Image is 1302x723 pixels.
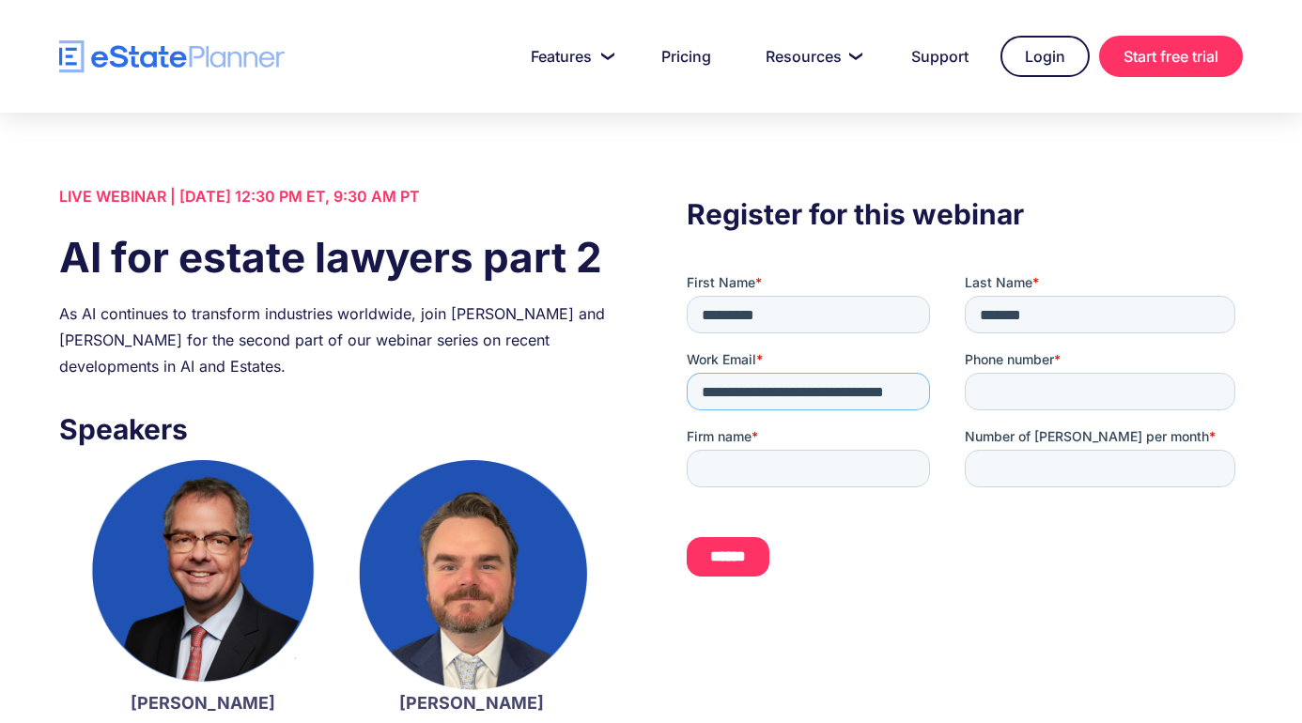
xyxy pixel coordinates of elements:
[639,38,734,75] a: Pricing
[59,300,615,379] div: As AI continues to transform industries worldwide, join [PERSON_NAME] and [PERSON_NAME] for the s...
[508,38,629,75] a: Features
[687,192,1243,236] h3: Register for this webinar
[889,38,991,75] a: Support
[59,228,615,286] h1: AI for estate lawyers part 2
[131,693,275,713] strong: [PERSON_NAME]
[1000,36,1090,77] a: Login
[1099,36,1243,77] a: Start free trial
[59,40,285,73] a: home
[59,183,615,209] div: LIVE WEBINAR | [DATE] 12:30 PM ET, 9:30 AM PT
[687,273,1243,592] iframe: Form 0
[399,693,544,713] strong: [PERSON_NAME]
[743,38,879,75] a: Resources
[59,408,615,451] h3: Speakers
